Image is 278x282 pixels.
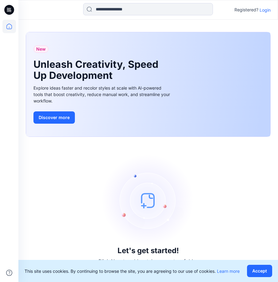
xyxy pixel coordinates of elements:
button: Discover more [33,111,75,124]
button: Accept [247,265,272,277]
h3: Let's get started! [118,246,179,255]
div: Explore ideas faster and recolor styles at scale with AI-powered tools that boost creativity, red... [33,85,172,104]
a: Learn more [217,268,240,274]
p: Login [260,7,271,13]
p: Click New to add a style or create a folder. [98,257,199,265]
img: empty-state-image.svg [102,154,194,246]
p: This site uses cookies. By continuing to browse the site, you are agreeing to our use of cookies. [25,268,240,274]
span: New [36,45,46,53]
h1: Unleash Creativity, Speed Up Development [33,59,162,81]
p: Registered? [234,6,258,14]
a: Discover more [33,111,172,124]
